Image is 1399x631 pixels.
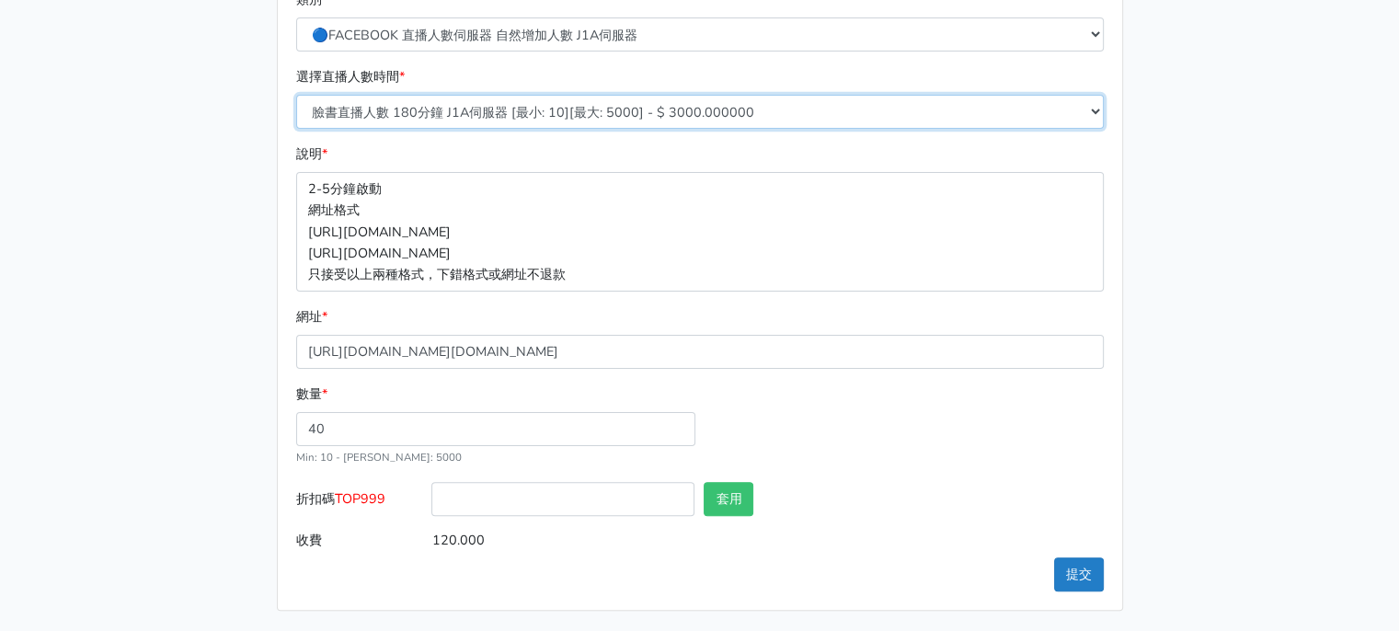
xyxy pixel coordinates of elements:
label: 網址 [296,306,327,327]
span: TOP999 [335,489,385,508]
label: 數量 [296,384,327,405]
small: Min: 10 - [PERSON_NAME]: 5000 [296,450,462,465]
input: 這邊填入網址 [296,335,1104,369]
label: 說明 [296,143,327,165]
label: 折扣碼 [292,482,428,523]
label: 收費 [292,523,428,557]
button: 提交 [1054,557,1104,591]
label: 選擇直播人數時間 [296,66,405,87]
p: 2-5分鐘啟動 網址格式 [URL][DOMAIN_NAME] [URL][DOMAIN_NAME] 只接受以上兩種格式，下錯格式或網址不退款 [296,172,1104,291]
button: 套用 [704,482,753,516]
